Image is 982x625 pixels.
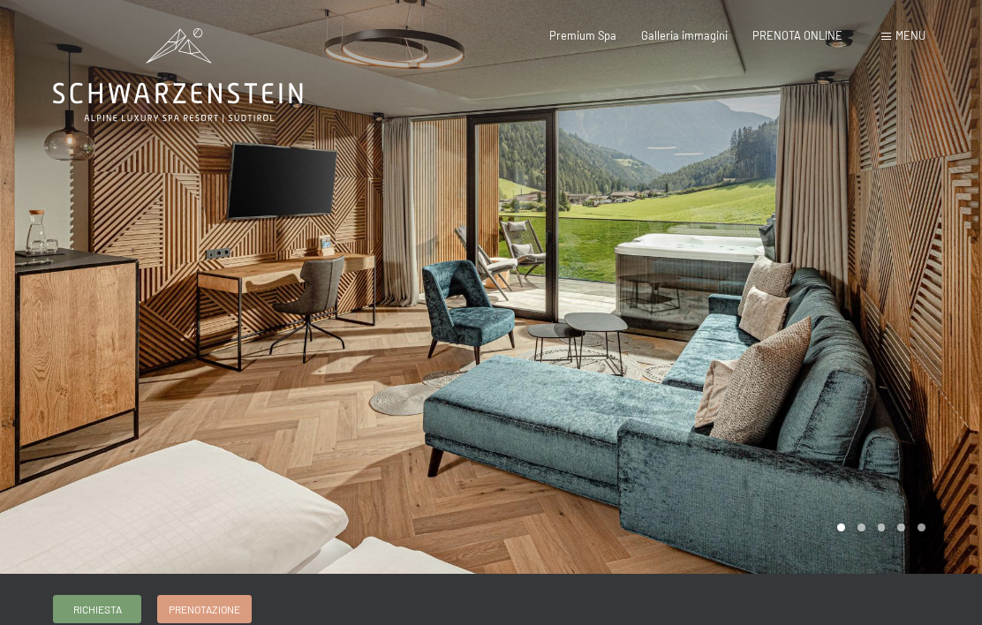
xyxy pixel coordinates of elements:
[169,602,240,617] span: Prenotazione
[54,596,140,622] a: Richiesta
[549,28,616,42] a: Premium Spa
[158,596,251,622] a: Prenotazione
[641,28,728,42] a: Galleria immagini
[895,28,925,42] span: Menu
[73,602,122,617] span: Richiesta
[752,28,842,42] a: PRENOTA ONLINE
